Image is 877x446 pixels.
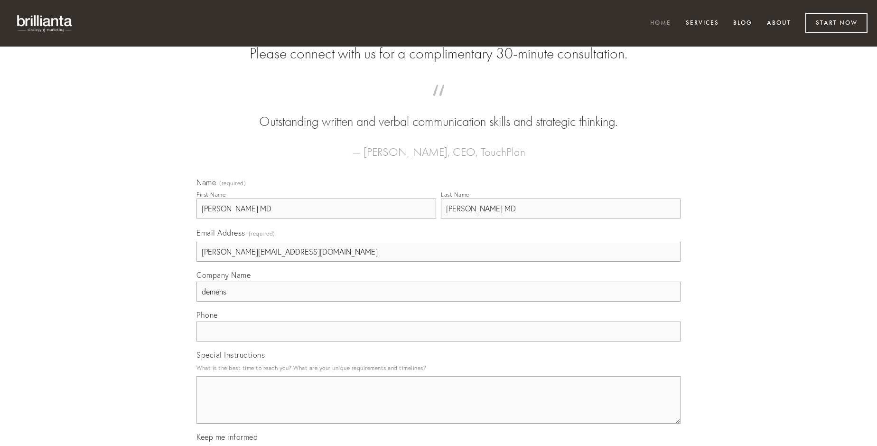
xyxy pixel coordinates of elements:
[196,45,681,63] h2: Please connect with us for a complimentary 30-minute consultation.
[212,94,665,131] blockquote: Outstanding written and verbal communication skills and strategic thinking.
[196,191,225,198] div: First Name
[212,131,665,161] figcaption: — [PERSON_NAME], CEO, TouchPlan
[680,16,725,31] a: Services
[9,9,81,37] img: brillianta - research, strategy, marketing
[441,191,469,198] div: Last Name
[196,361,681,374] p: What is the best time to reach you? What are your unique requirements and timelines?
[196,178,216,187] span: Name
[212,94,665,113] span: “
[761,16,797,31] a: About
[196,270,251,280] span: Company Name
[805,13,868,33] a: Start Now
[249,227,275,240] span: (required)
[196,432,258,442] span: Keep me informed
[196,350,265,360] span: Special Instructions
[196,228,245,237] span: Email Address
[219,180,246,186] span: (required)
[196,310,218,320] span: Phone
[727,16,758,31] a: Blog
[644,16,677,31] a: Home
